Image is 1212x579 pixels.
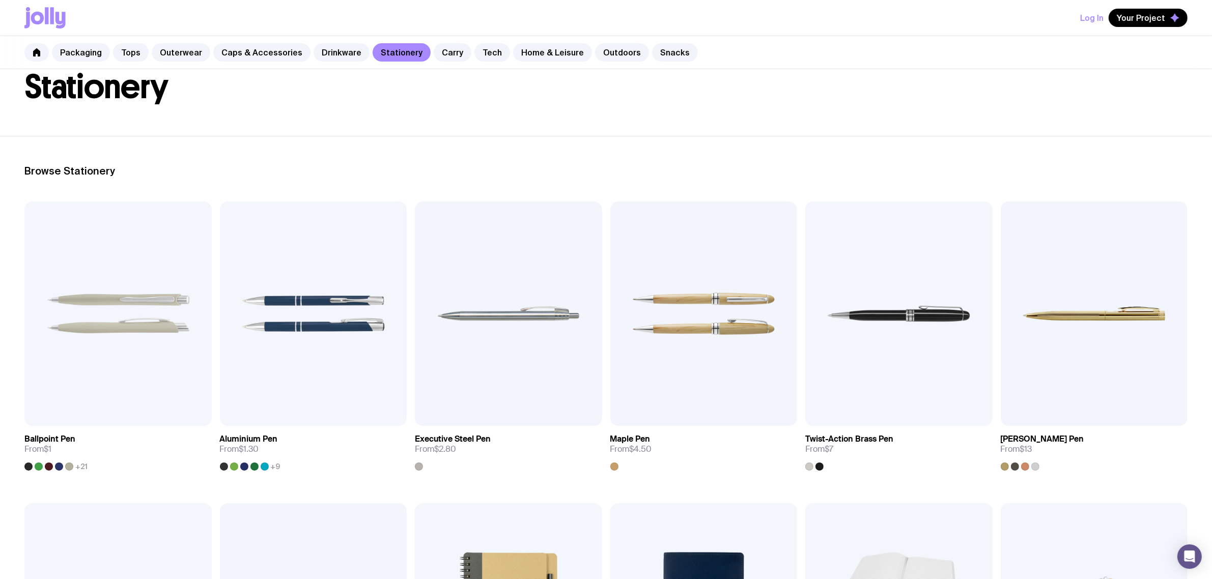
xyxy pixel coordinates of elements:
span: +21 [75,462,88,471]
div: Open Intercom Messenger [1177,544,1202,569]
a: Tech [474,43,510,62]
a: Ballpoint PenFrom$1+21 [24,426,212,471]
h2: Browse Stationery [24,165,1188,177]
a: Drinkware [314,43,370,62]
span: $13 [1020,444,1032,454]
h3: Twist-Action Brass Pen [805,434,893,444]
button: Your Project [1109,9,1188,27]
a: Carry [434,43,471,62]
h3: [PERSON_NAME] Pen [1001,434,1084,444]
a: Outerwear [152,43,210,62]
a: Snacks [652,43,698,62]
a: Outdoors [595,43,649,62]
a: Stationery [373,43,431,62]
button: Log In [1080,9,1104,27]
h3: Ballpoint Pen [24,434,75,444]
span: From [805,444,833,454]
a: Home & Leisure [513,43,592,62]
h3: Executive Steel Pen [415,434,491,444]
a: Maple PenFrom$4.50 [610,426,798,471]
a: Aluminium PenFrom$1.30+9 [220,426,407,471]
a: Caps & Accessories [213,43,311,62]
span: $2.80 [434,444,456,454]
span: Your Project [1117,13,1165,23]
span: From [24,444,51,454]
span: $1.30 [239,444,259,454]
span: $7 [825,444,833,454]
span: From [610,444,652,454]
a: [PERSON_NAME] PenFrom$13 [1001,426,1188,471]
span: From [415,444,456,454]
a: Tops [113,43,149,62]
h3: Maple Pen [610,434,651,444]
a: Executive Steel PenFrom$2.80 [415,426,602,471]
span: +9 [271,462,280,471]
span: $1 [44,444,51,454]
h1: Stationery [24,71,1188,103]
a: Packaging [52,43,110,62]
span: From [220,444,259,454]
a: Twist-Action Brass PenFrom$7 [805,426,993,471]
h3: Aluminium Pen [220,434,278,444]
span: $4.50 [630,444,652,454]
span: From [1001,444,1032,454]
